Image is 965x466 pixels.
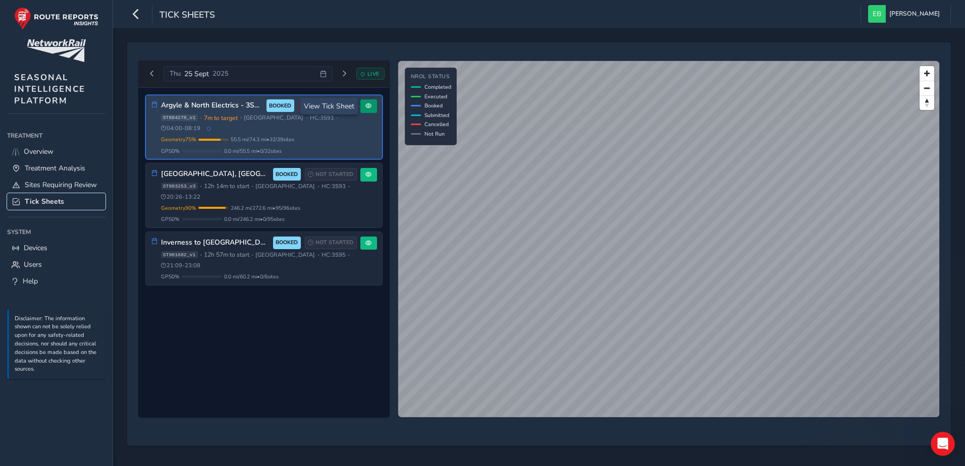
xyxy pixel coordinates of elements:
span: Tick Sheets [25,197,64,206]
span: [GEOGRAPHIC_DATA] [255,251,315,259]
span: • [306,115,308,121]
a: Tick Sheets [7,193,105,210]
iframe: Intercom live chat [931,432,955,456]
div: Treatment [7,128,105,143]
span: NOT STARTED [315,170,353,179]
span: Cancelled [424,121,449,128]
span: Treatment Analysis [25,163,85,173]
span: 21:09 - 23:08 [161,262,201,269]
span: BOOKED [276,170,298,179]
span: Submitted [424,111,449,119]
button: Previous day [144,68,160,80]
span: [GEOGRAPHIC_DATA] [244,114,303,122]
span: 12h 57m to start [204,251,249,259]
span: GPS 0 % [161,215,180,223]
a: Help [7,273,105,289]
span: Not Run [424,130,445,138]
span: GPS 0 % [161,147,180,155]
span: Booked [424,102,443,109]
span: Geometry 90 % [161,204,196,212]
span: [GEOGRAPHIC_DATA] [255,183,315,190]
a: Users [7,256,105,273]
button: Zoom out [920,81,934,95]
span: • [251,252,253,258]
a: Sites Requiring Review [7,177,105,193]
span: Thu [170,69,181,78]
span: 20:26 - 13:22 [161,193,201,201]
img: customer logo [27,39,86,62]
span: • [200,184,202,189]
h3: Argyle & North Electrics - 3S91 AM [161,101,263,110]
canvas: Map [398,61,939,417]
span: • [317,252,319,258]
a: Devices [7,240,105,256]
span: Help [23,276,38,286]
span: Overview [24,147,53,156]
div: System [7,224,105,240]
span: • [317,184,319,189]
span: BOOKED [269,102,291,110]
h4: NROL Status [411,74,451,80]
span: 2025 [212,69,229,78]
span: 0.0 mi / 246.2 mi • 0 / 95 sites [224,215,285,223]
span: 246.2 mi / 272.6 mi • 95 / 96 sites [231,204,300,212]
span: • [336,115,338,121]
img: diamond-layout [868,5,886,23]
span: 12h 14m to start [204,182,249,190]
span: • [200,115,202,121]
span: GPS 0 % [161,273,180,280]
span: Geometry 75 % [161,136,196,143]
span: Devices [24,243,47,253]
p: Disclaimer: The information shown can not be solely relied upon for any safety-related decisions,... [15,315,100,374]
span: ST883253_v3 [161,183,198,190]
span: • [200,252,202,258]
button: Zoom in [920,66,934,81]
span: Completed [424,83,451,91]
span: ST884278_v1 [161,114,198,122]
button: Next day [336,68,353,80]
span: 0.0 mi / 60.2 mi • 0 / 6 sites [224,273,279,280]
span: ST901682_v1 [161,251,198,258]
button: Reset bearing to north [920,95,934,110]
span: 04:00 - 08:19 [161,125,201,132]
h3: Inverness to [GEOGRAPHIC_DATA] [161,239,270,247]
a: Overview [7,143,105,160]
img: rr logo [14,7,98,30]
span: • [348,184,350,189]
span: 55.5 mi / 74.3 mi • 32 / 39 sites [231,136,294,143]
a: Treatment Analysis [7,160,105,177]
span: 25 Sept [184,69,209,79]
span: NOT STARTED [315,239,353,247]
button: [PERSON_NAME] [868,5,943,23]
span: HC: 3S93 [321,183,346,190]
span: OVERDUE START [309,102,353,110]
span: Users [24,260,42,269]
span: 0.0 mi / 55.5 mi • 0 / 32 sites [224,147,282,155]
span: 7m to target [204,114,238,122]
span: HC: 3S91 [310,114,334,122]
span: • [348,252,350,258]
span: LIVE [367,70,380,78]
span: SEASONAL INTELLIGENCE PLATFORM [14,72,85,106]
span: Executed [424,93,447,100]
span: BOOKED [276,239,298,247]
span: • [251,184,253,189]
span: • [240,115,242,121]
span: [PERSON_NAME] [889,5,940,23]
span: HC: 3S95 [321,251,346,259]
span: Tick Sheets [159,9,215,23]
h3: [GEOGRAPHIC_DATA], [GEOGRAPHIC_DATA], [GEOGRAPHIC_DATA] 3S93 [161,170,270,179]
span: Sites Requiring Review [25,180,97,190]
